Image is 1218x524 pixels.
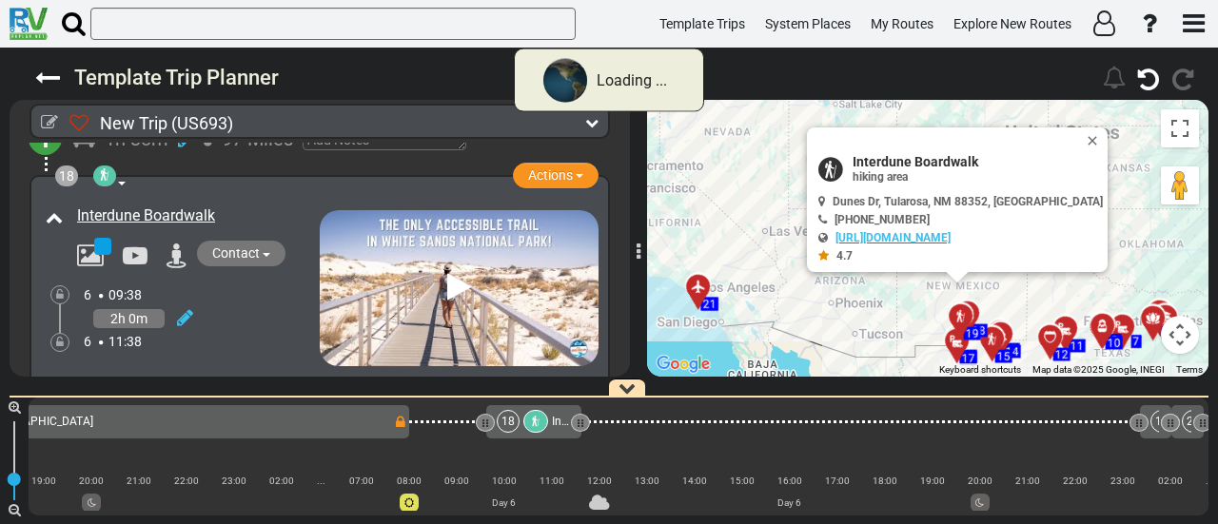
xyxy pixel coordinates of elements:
[29,175,610,509] div: 18 Actions Interdune Boardwalk Contact 6 09:38 2h 0m 6 11:38
[718,472,766,490] div: 15:00
[909,472,956,490] div: 19:00
[703,297,717,310] span: 21
[671,487,718,505] div: |
[652,352,715,377] a: Open this area in Google Maps (opens a new window)
[163,472,210,490] div: 22:00
[433,472,481,490] div: 09:00
[10,8,48,40] img: RvPlanetLogo.png
[1133,335,1140,348] span: 7
[492,497,516,508] span: Day 6
[1150,410,1173,433] div: 19
[623,472,671,490] div: 13:00
[29,122,62,155] button: +
[671,472,718,490] div: 14:00
[1051,487,1099,505] div: |
[659,16,745,31] span: Template Trips
[766,487,814,505] div: |
[528,167,573,183] span: Actions
[756,6,859,43] a: System Places
[814,472,861,490] div: 17:00
[55,165,78,186] div: 18
[1161,316,1199,354] button: Map camera controls
[853,154,1100,169] span: Interdune Boardwalk
[305,487,337,505] div: |
[1099,472,1147,490] div: 23:00
[84,287,91,302] span: 6
[1004,487,1051,505] div: |
[853,170,908,184] span: hiking area
[1055,347,1069,360] span: 12
[718,487,766,505] div: |
[997,349,1011,362] span: 15
[836,249,853,262] span: 4.7
[197,241,285,266] button: Contact
[258,487,305,505] div: |
[623,487,671,505] div: |
[945,6,1080,43] a: Explore New Routes
[861,487,909,505] div: |
[20,487,68,505] div: |
[481,487,528,505] div: |
[1176,364,1203,375] a: Terms
[777,497,801,508] span: Day 6
[861,472,909,490] div: 18:00
[972,323,986,337] span: 18
[1147,472,1194,490] div: 02:00
[576,472,623,490] div: 12:00
[909,487,956,505] div: |
[163,487,210,505] div: |
[20,472,68,490] div: 19:00
[222,127,293,150] span: 97 Miles
[210,487,258,505] div: |
[338,472,385,490] div: 07:00
[862,6,942,43] a: My Routes
[1085,127,1108,154] button: Close
[481,472,528,490] div: 10:00
[84,334,91,349] span: 6
[320,210,599,367] img: mqdefault.jpg
[1051,472,1099,490] div: 22:00
[115,487,163,505] div: |
[1006,344,1019,358] span: 14
[433,487,481,505] div: |
[528,487,576,505] div: |
[171,113,233,133] span: (US693)
[528,472,576,490] div: 11:00
[1147,487,1194,505] div: |
[552,415,658,428] span: Interdune Boardwalk
[210,472,258,490] div: 23:00
[1071,339,1084,352] span: 11
[1108,336,1121,349] span: 10
[513,163,599,188] button: Actions
[100,113,167,133] span: New Trip
[766,472,814,490] div: 16:00
[956,472,1004,490] div: 20:00
[385,472,433,490] div: 08:00
[956,487,1004,505] div: |
[93,309,165,328] div: 2h 0m
[652,352,715,377] img: Google
[338,487,385,505] div: |
[651,6,754,43] a: Template Trips
[814,487,861,505] div: |
[1004,472,1051,490] div: 21:00
[74,66,279,89] sapn: Template Trip Planner
[597,70,667,92] div: Loading ...
[68,472,115,490] div: 20:00
[835,213,930,226] span: [PHONE_NUMBER]
[68,487,115,505] div: |
[939,363,1021,377] button: Keyboard shortcuts
[258,472,305,490] div: 02:00
[115,472,163,490] div: 21:00
[953,16,1071,31] span: Explore New Routes
[305,472,337,490] div: ...
[212,245,260,261] span: Contact
[1161,109,1199,147] button: Toggle fullscreen view
[765,16,851,31] span: System Places
[1161,166,1199,204] button: Drag Pegman onto the map to open Street View
[385,487,433,505] div: |
[497,410,520,433] div: 18
[77,206,215,224] a: Interdune Boardwalk
[871,16,933,31] span: My Routes
[108,287,142,302] span: 09:38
